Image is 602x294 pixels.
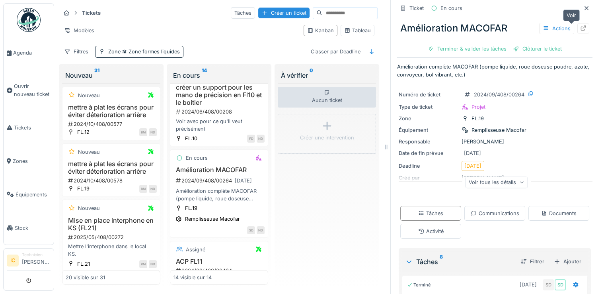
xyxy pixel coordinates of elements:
a: Zones [4,144,54,178]
div: Amélioration MACOFAR [397,18,592,39]
div: 2024/09/408/00264 [474,91,524,98]
p: Amélioration complète MACOFAR (pompe liquide, roue doseuse poudre, azote, convoyeur, bol vibrant,... [397,63,592,78]
div: 2024/09/408/00264 [175,176,265,186]
div: RM [139,260,147,268]
div: Nouveau [78,204,100,212]
div: Filtrer [517,256,547,267]
div: Clôturer le ticket [510,43,565,54]
div: En cours [440,4,462,12]
div: Zone [108,48,180,55]
div: Remplisseuse Macofar [185,215,240,223]
div: 2024/10/408/00578 [67,177,157,184]
div: Ajouter [551,256,584,267]
a: Stock [4,211,54,245]
div: À vérifier [281,71,373,80]
div: FL.19 [77,185,90,192]
div: Remplisseuse Macofar [471,126,526,134]
div: Mettre l'interphone dans le local KS. [66,243,157,258]
a: Équipements [4,178,54,211]
div: Modèles [60,25,98,36]
div: Date de fin prévue [399,149,458,157]
div: Voir avec pour ce qu'il veut précisément [173,118,265,133]
div: Équipement [399,126,458,134]
div: En cours [173,71,265,80]
div: 20 visible sur 31 [66,274,105,281]
div: [DATE] [464,162,481,170]
div: SD [247,226,255,234]
div: Classer par Deadline [307,46,364,57]
a: IC Technicien[PERSON_NAME] [7,252,51,271]
strong: Tickets [79,9,104,17]
div: 2025/05/408/00272 [67,233,157,241]
h3: mettre à plat les écrans pour éviter déterioration arrière [66,104,157,119]
div: Voir [563,10,580,21]
div: FL.12 [77,128,90,136]
h3: Amélioration MACOFAR [173,166,265,174]
div: Numéro de ticket [399,91,458,98]
div: Documents [541,210,577,217]
a: Ouvrir nouveau ticket [4,70,54,111]
div: SD [543,279,554,290]
div: Terminé [407,282,431,288]
li: IC [7,255,19,267]
a: Tickets [4,111,54,144]
div: Tâches [405,257,514,267]
li: [PERSON_NAME] [22,252,51,269]
div: Tâches [231,7,255,19]
span: Agenda [13,49,51,57]
div: Type de ticket [399,103,458,111]
div: FD [247,135,255,143]
div: ND [149,260,157,268]
div: Zone [399,115,458,122]
div: Filtres [60,46,92,57]
div: [DATE] [520,281,537,288]
div: [DATE] [235,177,252,184]
div: 14 visible sur 14 [173,274,212,281]
a: Agenda [4,36,54,70]
div: Technicien [22,252,51,258]
div: 2024/06/408/00208 [175,108,265,116]
sup: 31 [94,71,99,80]
div: 2024/09/408/00494 [175,267,265,274]
img: Badge_color-CXgf-gQk.svg [17,8,41,32]
sup: 14 [202,71,207,80]
sup: 8 [440,257,443,267]
div: Nouveau [78,92,100,99]
div: ND [257,135,265,143]
div: En cours [186,154,208,162]
div: Voir tous les détails [465,176,528,188]
span: Zones [13,157,51,165]
div: FL.10 [185,135,197,142]
div: Tableau [344,27,371,34]
h3: ACP FL11 [173,258,265,265]
div: Nouveau [65,71,157,80]
div: Responsable [399,138,458,145]
div: Tâches [418,210,443,217]
div: Projet [471,103,485,111]
sup: 0 [310,71,313,80]
div: Kanban [307,27,334,34]
div: Nouveau [78,148,100,156]
div: Actions [539,23,574,34]
div: ND [257,226,265,234]
div: Communications [471,210,519,217]
div: BM [139,185,147,193]
span: Tickets [14,124,51,131]
div: Créer une intervention [300,134,354,141]
div: ND [149,185,157,193]
div: SD [555,279,566,290]
div: [PERSON_NAME] [399,138,591,145]
div: BM [139,128,147,136]
span: Ouvrir nouveau ticket [14,82,51,98]
div: Activité [418,227,444,235]
h3: Mise en place interphone en KS (FL21) [66,217,157,232]
span: Stock [15,224,51,232]
div: Amélioration complète MACOFAR (pompe liquide, roue doseuse poudre, azote, convoyeur, bol vibrant,... [173,187,265,202]
div: ND [149,128,157,136]
div: Créer un ticket [258,8,310,18]
div: Assigné [186,246,205,253]
div: Aucun ticket [278,87,376,108]
span: Équipements [16,191,51,198]
div: [DATE] [464,149,481,157]
span: Zone formes liquides [121,49,180,55]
